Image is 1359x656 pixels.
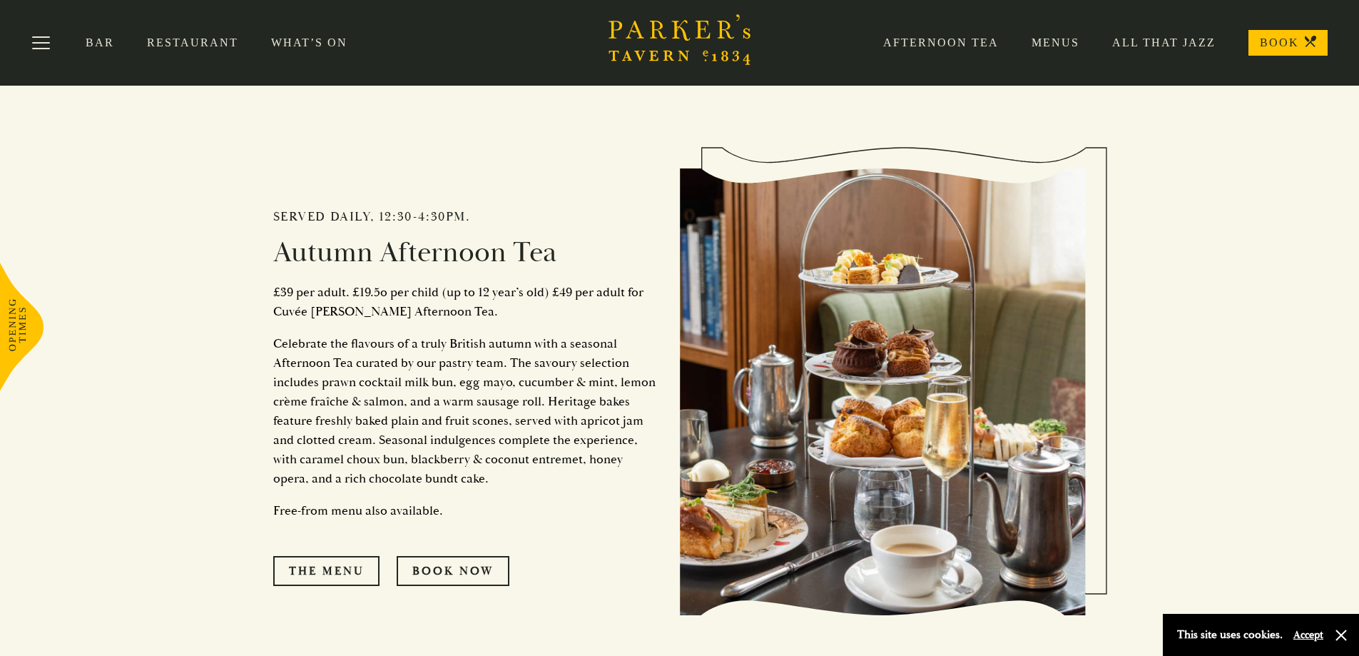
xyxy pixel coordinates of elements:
p: £39 per adult. £19.5o per child (up to 12 year’s old) £49 per adult for Cuvée [PERSON_NAME] After... [273,283,658,321]
h2: Autumn Afternoon Tea [273,236,658,270]
p: This site uses cookies. [1177,625,1283,645]
a: The Menu [273,556,380,586]
h2: Served daily, 12:30-4:30pm. [273,209,658,225]
button: Close and accept [1334,628,1348,642]
a: Book Now [397,556,509,586]
p: Free-from menu also available. [273,501,658,520]
p: Celebrate the flavours of a truly British autumn with a seasonal Afternoon Tea curated by our pas... [273,334,658,488]
button: Accept [1293,628,1323,642]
